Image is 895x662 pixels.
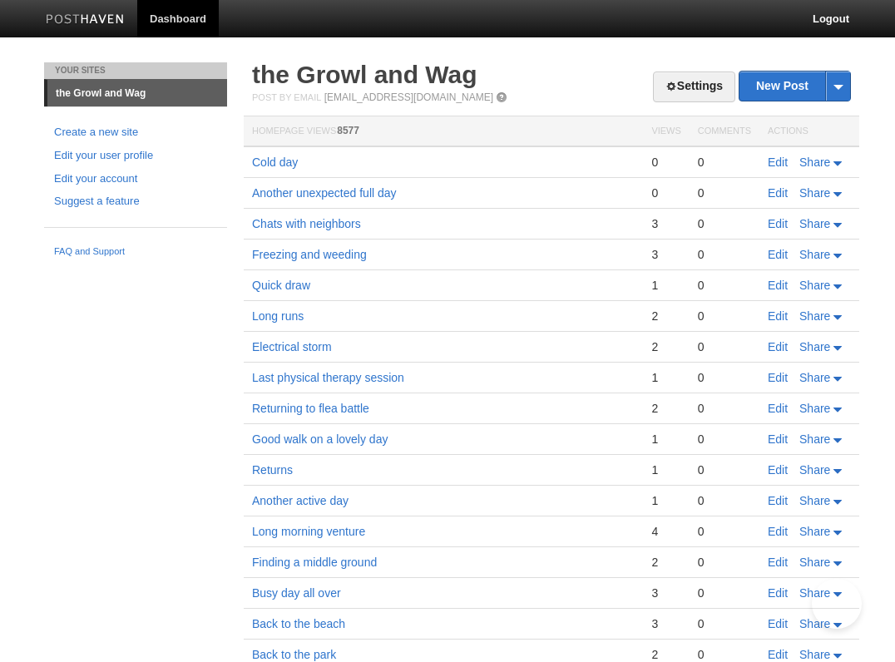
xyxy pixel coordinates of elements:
[768,371,788,384] a: Edit
[768,156,788,169] a: Edit
[44,62,227,79] li: Your Sites
[252,186,397,200] a: Another unexpected full day
[768,648,788,661] a: Edit
[768,617,788,630] a: Edit
[698,493,751,508] div: 0
[252,586,341,600] a: Busy day all over
[799,463,830,477] span: Share
[252,402,369,415] a: Returning to flea battle
[768,248,788,261] a: Edit
[698,370,751,385] div: 0
[252,61,477,88] a: the Growl and Wag
[799,309,830,323] span: Share
[651,555,680,570] div: 2
[799,279,830,292] span: Share
[690,116,759,147] th: Comments
[252,92,321,102] span: Post by Email
[54,245,217,259] a: FAQ and Support
[46,14,125,27] img: Posthaven-bar
[651,585,680,600] div: 3
[698,647,751,662] div: 0
[252,525,365,538] a: Long morning venture
[651,647,680,662] div: 2
[698,432,751,447] div: 0
[252,648,336,661] a: Back to the park
[54,170,217,188] a: Edit your account
[799,432,830,446] span: Share
[252,617,345,630] a: Back to the beach
[799,371,830,384] span: Share
[651,370,680,385] div: 1
[799,556,830,569] span: Share
[799,402,830,415] span: Share
[252,248,367,261] a: Freezing and weeding
[698,524,751,539] div: 0
[252,156,298,169] a: Cold day
[54,124,217,141] a: Create a new site
[337,125,359,136] span: 8577
[799,494,830,507] span: Share
[768,279,788,292] a: Edit
[252,371,404,384] a: Last physical therapy session
[324,91,493,103] a: [EMAIL_ADDRESS][DOMAIN_NAME]
[768,432,788,446] a: Edit
[651,616,680,631] div: 3
[799,248,830,261] span: Share
[799,648,830,661] span: Share
[698,555,751,570] div: 0
[252,340,332,353] a: Electrical storm
[651,309,680,324] div: 2
[799,217,830,230] span: Share
[768,494,788,507] a: Edit
[768,402,788,415] a: Edit
[651,524,680,539] div: 4
[651,155,680,170] div: 0
[698,155,751,170] div: 0
[643,116,689,147] th: Views
[759,116,859,147] th: Actions
[768,340,788,353] a: Edit
[698,339,751,354] div: 0
[799,340,830,353] span: Share
[651,493,680,508] div: 1
[768,586,788,600] a: Edit
[651,339,680,354] div: 2
[252,432,388,446] a: Good walk on a lovely day
[651,216,680,231] div: 3
[54,193,217,210] a: Suggest a feature
[698,278,751,293] div: 0
[252,309,304,323] a: Long runs
[799,186,830,200] span: Share
[768,463,788,477] a: Edit
[252,217,361,230] a: Chats with neighbors
[698,585,751,600] div: 0
[698,462,751,477] div: 0
[739,72,850,101] a: New Post
[768,556,788,569] a: Edit
[54,147,217,165] a: Edit your user profile
[651,278,680,293] div: 1
[698,401,751,416] div: 0
[252,279,310,292] a: Quick draw
[799,156,830,169] span: Share
[252,463,293,477] a: Returns
[799,525,830,538] span: Share
[653,72,735,102] a: Settings
[651,462,680,477] div: 1
[252,556,377,569] a: Finding a middle ground
[799,617,830,630] span: Share
[244,116,643,147] th: Homepage Views
[768,309,788,323] a: Edit
[252,494,349,507] a: Another active day
[768,186,788,200] a: Edit
[698,185,751,200] div: 0
[698,616,751,631] div: 0
[698,247,751,262] div: 0
[651,185,680,200] div: 0
[651,247,680,262] div: 3
[768,525,788,538] a: Edit
[812,579,862,629] iframe: Help Scout Beacon - Open
[651,432,680,447] div: 1
[698,216,751,231] div: 0
[799,586,830,600] span: Share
